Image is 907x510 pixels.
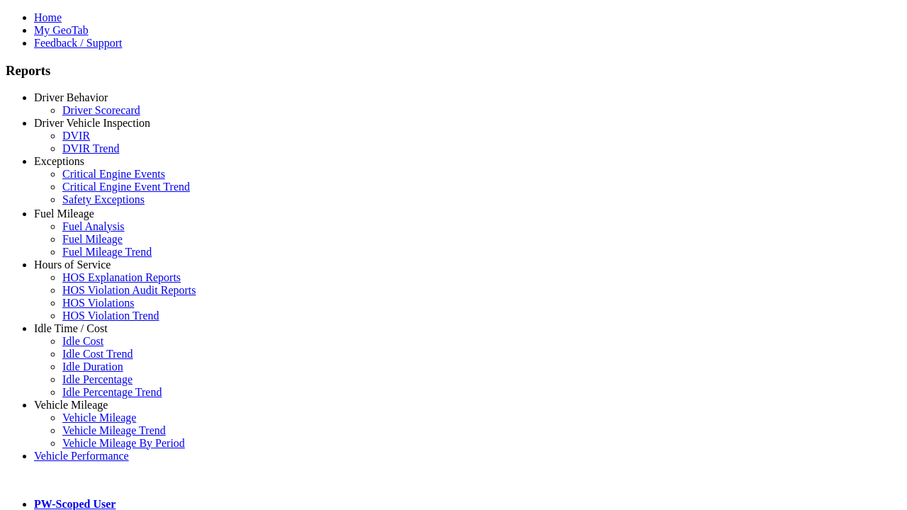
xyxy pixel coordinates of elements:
[34,11,62,23] a: Home
[62,373,133,385] a: Idle Percentage
[34,37,122,49] a: Feedback / Support
[6,63,901,79] h3: Reports
[62,233,123,245] a: Fuel Mileage
[62,310,159,322] a: HOS Violation Trend
[62,284,196,296] a: HOS Violation Audit Reports
[34,399,108,411] a: Vehicle Mileage
[62,348,133,360] a: Idle Cost Trend
[62,437,185,449] a: Vehicle Mileage By Period
[34,259,111,271] a: Hours of Service
[62,335,103,347] a: Idle Cost
[62,386,162,398] a: Idle Percentage Trend
[62,361,123,373] a: Idle Duration
[34,24,89,36] a: My GeoTab
[34,322,108,334] a: Idle Time / Cost
[34,155,84,167] a: Exceptions
[62,130,90,142] a: DVIR
[34,117,150,129] a: Driver Vehicle Inspection
[62,246,152,258] a: Fuel Mileage Trend
[34,498,116,510] a: PW-Scoped User
[62,168,165,180] a: Critical Engine Events
[62,220,125,232] a: Fuel Analysis
[62,424,166,436] a: Vehicle Mileage Trend
[62,271,181,283] a: HOS Explanation Reports
[62,412,136,424] a: Vehicle Mileage
[34,208,94,220] a: Fuel Mileage
[62,206,169,218] a: Safety Exception Trend
[62,142,119,154] a: DVIR Trend
[62,104,140,116] a: Driver Scorecard
[62,181,190,193] a: Critical Engine Event Trend
[62,297,134,309] a: HOS Violations
[34,450,129,462] a: Vehicle Performance
[62,193,145,205] a: Safety Exceptions
[34,91,108,103] a: Driver Behavior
